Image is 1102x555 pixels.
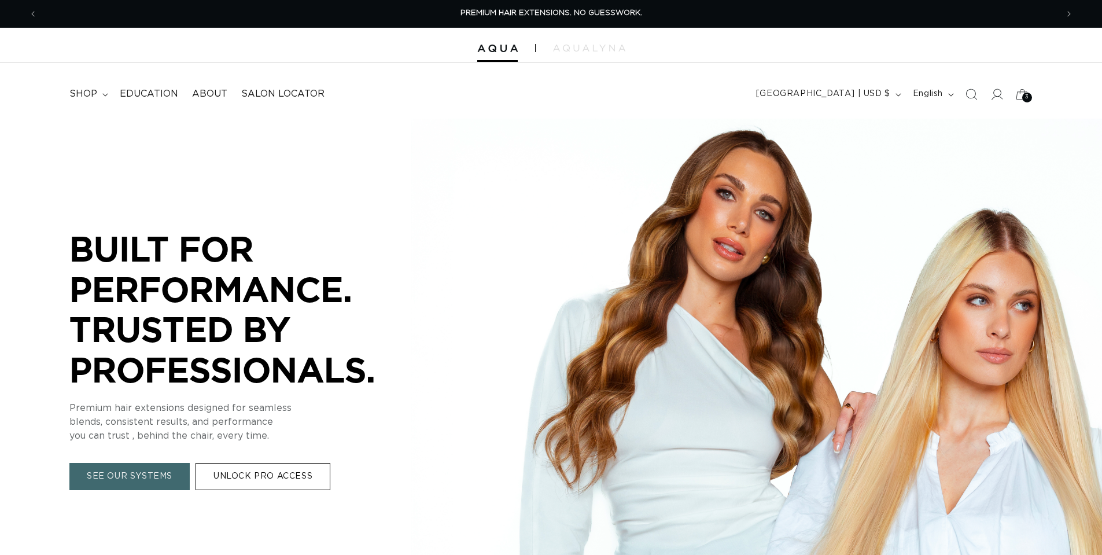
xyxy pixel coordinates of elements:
[241,88,325,100] span: Salon Locator
[234,81,331,107] a: Salon Locator
[913,88,943,100] span: English
[959,82,984,107] summary: Search
[69,464,190,491] a: SEE OUR SYSTEMS
[62,81,113,107] summary: shop
[196,464,330,491] a: UNLOCK PRO ACCESS
[69,88,97,100] span: shop
[553,45,625,52] img: aqualyna.com
[756,88,890,100] span: [GEOGRAPHIC_DATA] | USD $
[1056,3,1082,25] button: Next announcement
[69,429,417,443] p: you can trust , behind the chair, every time.
[477,45,518,53] img: Aqua Hair Extensions
[460,9,642,17] span: PREMIUM HAIR EXTENSIONS. NO GUESSWORK.
[1025,93,1029,102] span: 3
[69,416,417,429] p: blends, consistent results, and performance
[120,88,178,100] span: Education
[113,81,185,107] a: Education
[69,229,417,389] p: BUILT FOR PERFORMANCE. TRUSTED BY PROFESSIONALS.
[906,83,959,105] button: English
[20,3,46,25] button: Previous announcement
[69,402,417,416] p: Premium hair extensions designed for seamless
[192,88,227,100] span: About
[185,81,234,107] a: About
[749,83,906,105] button: [GEOGRAPHIC_DATA] | USD $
